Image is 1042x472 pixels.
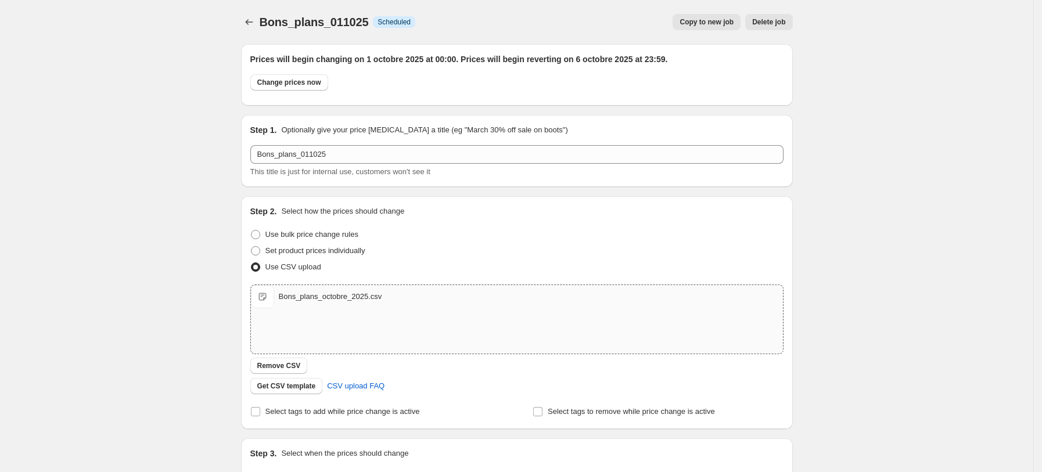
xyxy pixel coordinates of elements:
[250,167,430,176] span: This title is just for internal use, customers won't see it
[250,53,784,65] h2: Prices will begin changing on 1 octobre 2025 at 00:00. Prices will begin reverting on 6 octobre 2...
[250,145,784,164] input: 30% off holiday sale
[250,448,277,459] h2: Step 3.
[281,206,404,217] p: Select how the prices should change
[250,378,323,394] button: Get CSV template
[265,262,321,271] span: Use CSV upload
[257,361,301,370] span: Remove CSV
[279,291,382,302] div: Bons_plans_octobre_2025.csv
[745,14,792,30] button: Delete job
[265,230,358,239] span: Use bulk price change rules
[250,358,308,374] button: Remove CSV
[320,377,391,395] a: CSV upload FAQ
[673,14,741,30] button: Copy to new job
[265,246,365,255] span: Set product prices individually
[265,407,420,416] span: Select tags to add while price change is active
[260,16,369,28] span: Bons_plans_011025
[257,78,321,87] span: Change prices now
[548,407,715,416] span: Select tags to remove while price change is active
[281,124,567,136] p: Optionally give your price [MEDICAL_DATA] a title (eg "March 30% off sale on boots")
[250,74,328,91] button: Change prices now
[680,17,734,27] span: Copy to new job
[241,14,257,30] button: Price change jobs
[257,381,316,391] span: Get CSV template
[327,380,385,392] span: CSV upload FAQ
[250,124,277,136] h2: Step 1.
[752,17,785,27] span: Delete job
[378,17,411,27] span: Scheduled
[281,448,408,459] p: Select when the prices should change
[250,206,277,217] h2: Step 2.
